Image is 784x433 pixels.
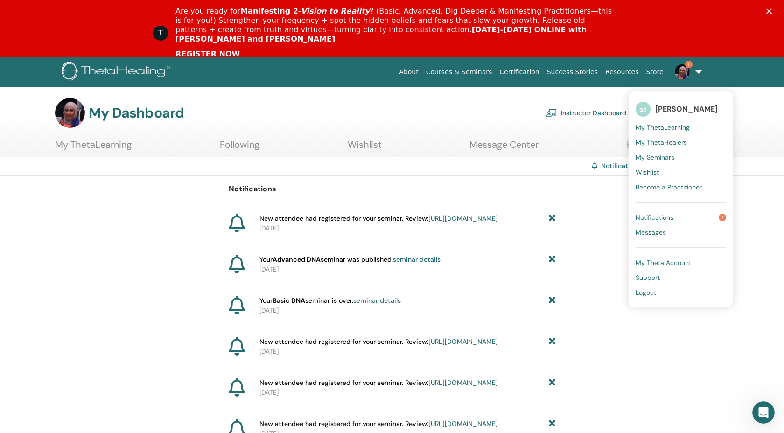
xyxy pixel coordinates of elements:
[301,7,370,15] i: Vision to Reality
[636,228,666,237] span: Messages
[636,98,726,120] a: aa[PERSON_NAME]
[766,8,776,14] div: Close
[220,139,259,157] a: Following
[636,210,726,225] a: Notifications1
[636,138,687,147] span: My ThetaHealers
[636,288,656,297] span: Logout
[685,61,693,68] span: 1
[259,223,555,233] p: [DATE]
[273,255,321,264] strong: Advanced DNA
[627,139,702,157] a: Help & Resources
[153,26,168,41] div: Profile image for ThetaHealing
[675,64,690,79] img: default.jpg
[259,265,555,274] p: [DATE]
[636,180,726,195] a: Become a Practitioner
[259,419,498,429] span: New attendee had registered for your seminar. Review:
[602,63,643,81] a: Resources
[240,7,298,15] b: Manifesting 2
[719,214,726,221] span: 1
[636,270,726,285] a: Support
[175,25,587,43] b: [DATE]-[DATE] ONLINE with [PERSON_NAME] and [PERSON_NAME]
[259,388,555,398] p: [DATE]
[55,98,85,128] img: default.jpg
[636,255,726,270] a: My Theta Account
[629,91,733,307] ul: 1
[752,401,775,424] iframe: Intercom live chat
[428,337,498,346] a: [URL][DOMAIN_NAME]
[259,214,498,223] span: New attendee had registered for your seminar. Review:
[259,337,498,347] span: New attendee had registered for your seminar. Review:
[636,285,726,300] a: Logout
[636,102,651,117] span: aa
[543,63,602,81] a: Success Stories
[636,258,691,267] span: My Theta Account
[422,63,496,81] a: Courses & Seminars
[175,7,616,44] div: Are you ready for - ? (Basic, Advanced, Dig Deeper & Manifesting Practitioners—this is for you!) ...
[643,63,667,81] a: Store
[259,306,555,315] p: [DATE]
[636,183,702,191] span: Become a Practitioner
[636,150,726,165] a: My Seminars
[393,255,441,264] a: seminar details
[636,120,726,135] a: My ThetaLearning
[428,419,498,428] a: [URL][DOMAIN_NAME]
[496,63,543,81] a: Certification
[546,103,626,123] a: Instructor Dashboard
[636,153,674,161] span: My Seminars
[353,296,401,305] a: seminar details
[428,214,498,223] a: [URL][DOMAIN_NAME]
[667,57,706,87] a: 1
[395,63,422,81] a: About
[636,273,660,282] span: Support
[601,161,641,170] span: Notifications
[259,378,498,388] span: New attendee had registered for your seminar. Review:
[259,255,441,265] span: Your seminar was published.
[62,62,173,83] img: logo.png
[175,49,240,60] a: REGISTER NOW
[655,104,718,114] span: [PERSON_NAME]
[259,296,401,306] span: Your seminar is over.
[229,183,555,195] p: Notifications
[89,105,184,121] h3: My Dashboard
[636,168,659,176] span: Wishlist
[469,139,539,157] a: Message Center
[55,139,132,157] a: My ThetaLearning
[636,225,726,240] a: Messages
[428,378,498,387] a: [URL][DOMAIN_NAME]
[636,123,690,132] span: My ThetaLearning
[273,296,305,305] strong: Basic DNA
[259,347,555,356] p: [DATE]
[546,109,557,117] img: chalkboard-teacher.svg
[636,213,673,222] span: Notifications
[636,135,726,150] a: My ThetaHealers
[348,139,382,157] a: Wishlist
[636,165,726,180] a: Wishlist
